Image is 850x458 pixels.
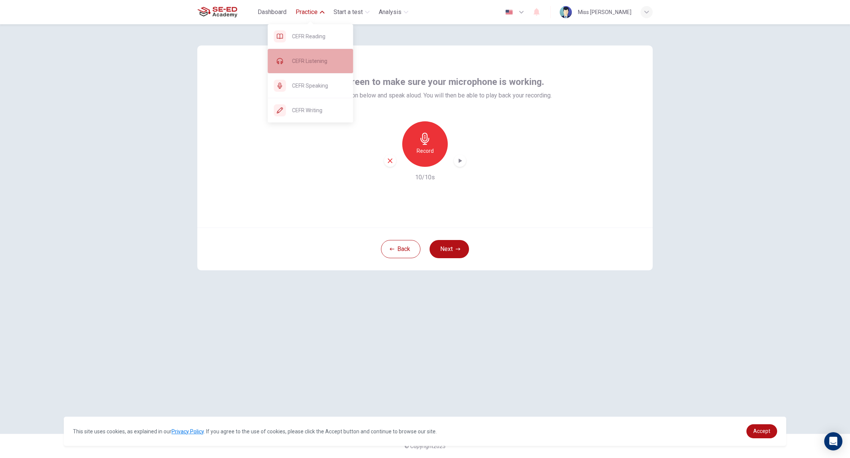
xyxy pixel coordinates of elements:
img: en [504,9,514,15]
span: Accept [753,428,770,434]
img: Profile picture [560,6,572,18]
span: Analysis [379,8,401,17]
span: © Copyright 2025 [405,443,445,449]
button: Analysis [376,5,411,19]
button: Record [402,121,448,167]
button: Next [430,240,469,258]
h6: 10/10s [415,173,435,182]
button: Practice [293,5,327,19]
div: cookieconsent [64,417,786,446]
button: Back [381,240,420,258]
a: Privacy Policy [172,428,204,434]
span: CEFR Writing [292,106,347,115]
div: CEFR Speaking [268,74,353,98]
div: CEFR Reading [268,24,353,49]
span: CEFR Listening [292,56,347,66]
span: CEFR Speaking [292,81,347,90]
button: Dashboard [255,5,290,19]
h6: Record [417,146,434,155]
span: Dashboard [258,8,286,17]
img: SE-ED Academy logo [197,5,237,20]
span: Use this screen to make sure your microphone is working. [306,76,544,88]
span: Practice [296,8,318,17]
a: SE-ED Academy logo [197,5,255,20]
span: Click the record button below and speak aloud. You will then be able to play back your recording. [299,91,552,100]
span: Start a test [334,8,363,17]
div: CEFR Writing [268,98,353,122]
div: CEFR Listening [268,49,353,73]
span: CEFR Reading [292,32,347,41]
div: Miss [PERSON_NAME] [578,8,631,17]
span: This site uses cookies, as explained in our . If you agree to the use of cookies, please click th... [73,428,437,434]
button: Start a test [331,5,373,19]
a: dismiss cookie message [746,424,777,438]
div: Open Intercom Messenger [824,432,842,450]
